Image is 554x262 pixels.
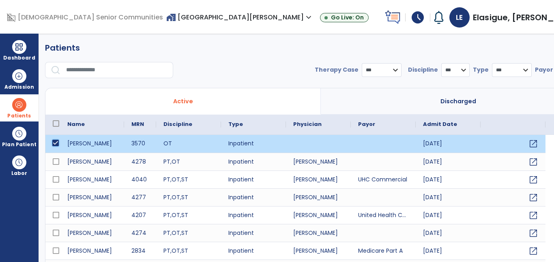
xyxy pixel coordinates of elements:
div: 4277 [124,189,156,206]
span: OT [172,247,180,255]
span: PT [163,158,170,166]
div: [DATE] [416,224,481,242]
div: [PERSON_NAME] [286,242,351,260]
div: United Health Care ([GEOGRAPHIC_DATA]) [351,207,416,224]
div: 4207 [124,207,156,224]
button: Active [45,88,321,115]
div: Discipline [408,66,438,74]
div: [PERSON_NAME] [60,224,124,242]
div: 4278 [124,153,156,170]
div: Inpatient [221,171,286,188]
span: PT [163,193,170,201]
span: ST [181,211,188,219]
div: 2834 [124,242,156,260]
div: Press SPACE to select this row. [45,242,545,260]
span: open_in_new [528,139,538,149]
img: Icon Feedback [385,10,401,24]
span: , , [163,211,188,219]
div: Press SPACE to select this row. [45,206,545,224]
span: Patients [7,113,31,118]
div: Type [473,66,489,74]
div: [PERSON_NAME] [60,135,124,153]
div: [PERSON_NAME] [60,189,124,206]
span: home_work [166,13,176,22]
div: Inpatient [221,153,286,170]
span: OT [172,158,180,166]
span: Discharged [440,97,476,105]
span: open_in_new [528,211,538,220]
span: , , [163,229,188,237]
span: , , [163,175,188,183]
span: Payor [358,120,375,128]
span: Physician [293,120,322,128]
span: ST [181,175,188,183]
span: [GEOGRAPHIC_DATA][PERSON_NAME] [166,13,314,22]
span: Dashboard [3,55,35,60]
div: [DATE] [416,242,481,260]
span: OT [172,175,180,183]
span: , [163,158,180,166]
div: Press SPACE to select this row. [45,170,545,188]
div: Press SPACE to select this row. [45,153,545,170]
span: MRN [131,120,144,128]
span: Name [67,120,85,128]
span: Plan Patient [2,142,37,147]
h6: Patients [45,42,80,54]
div: [PERSON_NAME] [286,189,351,206]
div: 4040 [124,171,156,188]
div: Inpatient [221,189,286,206]
span: open_in_new [528,175,538,185]
span: OT [172,229,180,237]
span: open_in_new [528,228,538,238]
span: Type [228,120,243,128]
span: ST [181,193,188,201]
div: [PERSON_NAME] [286,171,351,188]
input: Search Directory [65,62,168,78]
button: schedule [405,7,430,28]
span: PT [163,211,170,219]
span: OT [172,211,180,219]
div: Press SPACE to deselect this row. [45,135,545,153]
div: [PERSON_NAME] [286,153,351,170]
div: [PERSON_NAME] [286,207,351,224]
div: [PERSON_NAME] [60,242,124,260]
div: [DATE] [416,189,481,206]
div: Press SPACE to select this row. [45,188,545,206]
div: Inpatient [221,135,286,153]
span: PT [163,229,170,237]
div: Press SPACE to select this row. [45,224,545,242]
div: UHC Commercial [351,171,416,188]
div: Inpatient [221,224,286,242]
span: PT [163,247,170,255]
div: Payor [535,66,553,74]
h7: LE [449,7,470,28]
div: Inpatient [221,207,286,224]
span: open_in_new [528,246,538,256]
div: [DATE] [416,135,481,153]
div: [PERSON_NAME] [60,171,124,188]
span: Discipline [163,120,192,128]
span: , , [163,193,188,201]
div: [PERSON_NAME] [60,207,124,224]
span: expand_more [304,13,314,22]
div: [DATE] [416,171,481,188]
span: OT [163,139,172,147]
span: Active [173,97,193,105]
span: ST [181,229,188,237]
span: Labor [11,171,28,176]
span: Admit Date [423,120,457,128]
div: Therapy Case [315,66,359,74]
span: open_in_new [528,157,538,167]
div: [PERSON_NAME] [286,224,351,242]
span: open_in_new [528,193,538,202]
div: [DATE] [416,207,481,224]
div: 4274 [124,224,156,242]
div: Medicare Part A [351,242,416,260]
span: OT [172,193,180,201]
span: Admission [4,85,34,89]
div: [DATE] [416,153,481,170]
div: 3570 [124,135,156,153]
img: bell.svg [432,11,445,24]
div: Inpatient [221,242,286,260]
div: [PERSON_NAME] [60,153,124,170]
